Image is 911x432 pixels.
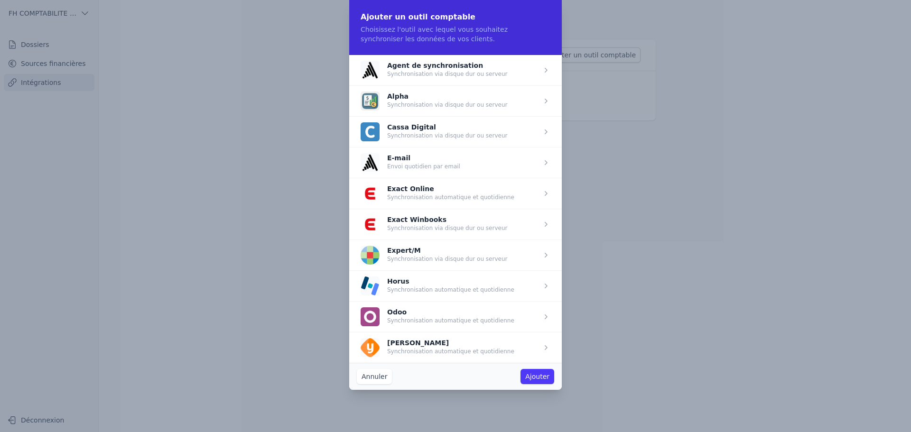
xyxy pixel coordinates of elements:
p: Odoo [387,309,514,315]
h2: Ajouter un outil comptable [361,11,550,23]
button: Cassa Digital Synchronisation via disque dur ou serveur [361,122,507,141]
button: Exact Online Synchronisation automatique et quotidienne [361,184,514,203]
button: Horus Synchronisation automatique et quotidienne [361,276,514,295]
button: Annuler [357,369,392,384]
p: E-mail [387,155,460,161]
button: Exact Winbooks Synchronisation via disque dur ou serveur [361,215,507,234]
button: Agent de synchronisation Synchronisation via disque dur ou serveur [361,61,507,80]
button: Odoo Synchronisation automatique et quotidienne [361,307,514,326]
button: Ajouter [521,369,554,384]
p: Agent de synchronisation [387,63,507,68]
button: Alpha Synchronisation via disque dur ou serveur [361,92,507,110]
button: Expert/M Synchronisation via disque dur ou serveur [361,246,507,265]
p: Expert/M [387,248,507,253]
p: Cassa Digital [387,124,507,130]
p: Horus [387,278,514,284]
p: Exact Winbooks [387,217,507,222]
p: [PERSON_NAME] [387,340,514,346]
button: E-mail Envoi quotidien par email [361,153,460,172]
p: Exact Online [387,186,514,192]
p: Alpha [387,93,507,99]
p: Choisissez l'outil avec lequel vous souhaitez synchroniser les données de vos clients. [361,25,550,44]
button: [PERSON_NAME] Synchronisation automatique et quotidienne [361,338,514,357]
